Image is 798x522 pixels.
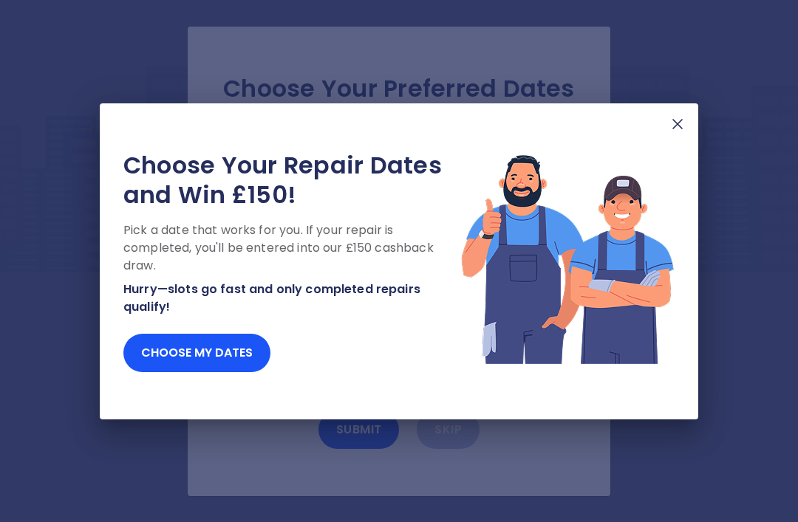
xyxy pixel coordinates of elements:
button: Choose my dates [123,334,270,372]
p: Pick a date that works for you. If your repair is completed, you'll be entered into our £150 cash... [123,221,460,275]
h2: Choose Your Repair Dates and Win £150! [123,151,460,210]
img: Lottery [460,151,675,366]
img: X Mark [669,115,686,133]
p: Hurry—slots go fast and only completed repairs qualify! [123,281,460,316]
